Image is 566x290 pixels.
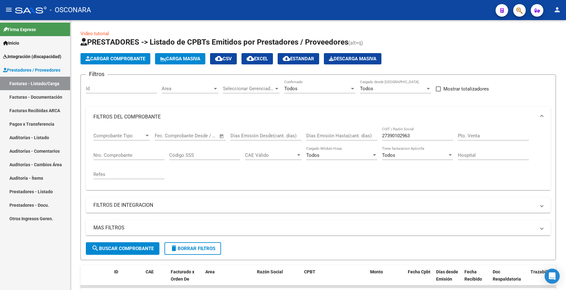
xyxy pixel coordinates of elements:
mat-panel-title: FILTROS DE INTEGRACION [93,202,535,209]
span: Comprobante Tipo [93,133,144,139]
span: Fecha Recibido [464,269,482,282]
span: Razón Social [257,269,283,274]
button: EXCEL [241,53,273,64]
div: FILTROS DEL COMPROBANTE [86,127,551,190]
mat-icon: search [92,244,99,252]
span: EXCEL [247,56,268,62]
span: CAE [146,269,154,274]
span: Prestadores / Proveedores [3,67,60,74]
button: Estandar [278,53,319,64]
span: Area [162,86,213,91]
span: Monto [370,269,383,274]
button: Borrar Filtros [164,242,221,255]
mat-expansion-panel-header: FILTROS DE INTEGRACION [86,198,551,213]
span: Todos [382,152,395,158]
span: Carga Masiva [160,56,200,62]
span: Trazabilidad [530,269,556,274]
mat-icon: menu [5,6,13,14]
span: CAE Válido [245,152,296,158]
span: Estandar [283,56,314,62]
button: Carga Masiva [155,53,205,64]
app-download-masive: Descarga masiva de comprobantes (adjuntos) [324,53,381,64]
span: Descarga Masiva [329,56,376,62]
mat-panel-title: FILTROS DEL COMPROBANTE [93,113,535,120]
span: Fecha Cpbt [408,269,430,274]
button: Cargar Comprobante [80,53,150,64]
span: Cargar Comprobante [86,56,145,62]
mat-icon: cloud_download [247,55,254,62]
span: Mostrar totalizadores [443,85,489,93]
span: Todos [360,86,373,91]
mat-panel-title: MAS FILTROS [93,224,535,231]
button: Buscar Comprobante [86,242,159,255]
mat-icon: person [553,6,561,14]
mat-expansion-panel-header: MAS FILTROS [86,220,551,235]
span: Todos [306,152,319,158]
div: Open Intercom Messenger [545,269,560,284]
span: Borrar Filtros [170,246,215,251]
mat-icon: cloud_download [215,55,223,62]
span: CPBT [304,269,315,274]
h3: Filtros [86,70,108,79]
button: CSV [210,53,237,64]
mat-icon: cloud_download [283,55,290,62]
mat-icon: delete [170,244,178,252]
span: CSV [215,56,232,62]
button: Open calendar [218,133,225,140]
button: Descarga Masiva [324,53,381,64]
span: Area [205,269,215,274]
span: Integración (discapacidad) [3,53,61,60]
span: PRESTADORES -> Listado de CPBTs Emitidos por Prestadores / Proveedores [80,38,348,47]
span: Seleccionar Gerenciador [223,86,274,91]
span: ID [114,269,118,274]
span: Buscar Comprobante [92,246,154,251]
span: Todos [284,86,297,91]
span: Facturado x Orden De [171,269,194,282]
span: - OSCONARA [50,3,91,17]
a: Video tutorial [80,31,109,36]
input: Fecha fin [186,133,216,139]
span: Inicio [3,40,19,47]
mat-expansion-panel-header: FILTROS DEL COMPROBANTE [86,107,551,127]
input: Fecha inicio [155,133,180,139]
span: Firma Express [3,26,36,33]
span: Doc Respaldatoria [493,269,521,282]
span: Días desde Emisión [436,269,458,282]
span: (alt+q) [348,40,363,46]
